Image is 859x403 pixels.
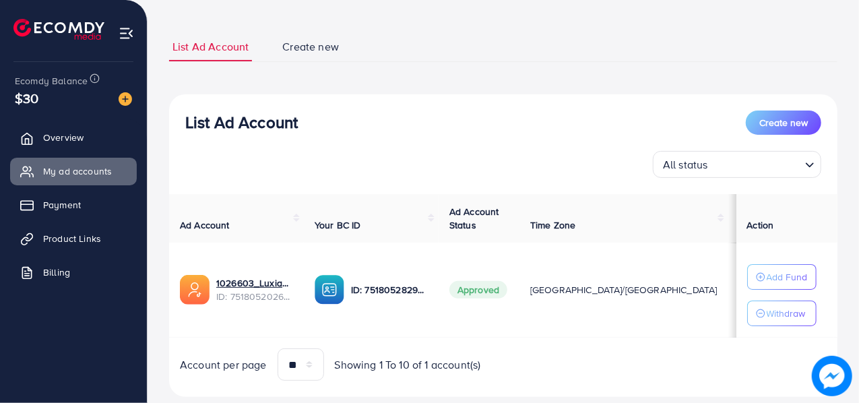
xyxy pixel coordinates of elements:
[10,158,137,185] a: My ad accounts
[216,290,293,303] span: ID: 7518052026253918226
[43,266,70,279] span: Billing
[767,269,808,285] p: Add Fund
[15,74,88,88] span: Ecomdy Balance
[315,218,361,232] span: Your BC ID
[43,131,84,144] span: Overview
[660,155,711,175] span: All status
[172,39,249,55] span: List Ad Account
[747,218,774,232] span: Action
[449,281,507,299] span: Approved
[712,152,800,175] input: Search for option
[530,283,718,297] span: [GEOGRAPHIC_DATA]/[GEOGRAPHIC_DATA]
[747,264,817,290] button: Add Fund
[180,357,267,373] span: Account per page
[216,276,293,290] a: 1026603_Luxia_1750433190642
[13,19,104,40] img: logo
[315,275,344,305] img: ic-ba-acc.ded83a64.svg
[43,164,112,178] span: My ad accounts
[216,276,293,304] div: <span class='underline'>1026603_Luxia_1750433190642</span></br>7518052026253918226
[767,305,806,321] p: Withdraw
[759,116,808,129] span: Create new
[282,39,339,55] span: Create new
[10,124,137,151] a: Overview
[10,225,137,252] a: Product Links
[43,198,81,212] span: Payment
[185,113,298,132] h3: List Ad Account
[530,218,575,232] span: Time Zone
[747,301,817,326] button: Withdraw
[180,275,210,305] img: ic-ads-acc.e4c84228.svg
[351,282,428,298] p: ID: 7518052829551181841
[180,218,230,232] span: Ad Account
[119,26,134,41] img: menu
[13,87,40,110] span: $30
[335,357,481,373] span: Showing 1 To 10 of 1 account(s)
[43,232,101,245] span: Product Links
[746,111,821,135] button: Create new
[653,151,821,178] div: Search for option
[449,205,499,232] span: Ad Account Status
[10,259,137,286] a: Billing
[10,191,137,218] a: Payment
[119,92,132,106] img: image
[812,356,852,396] img: image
